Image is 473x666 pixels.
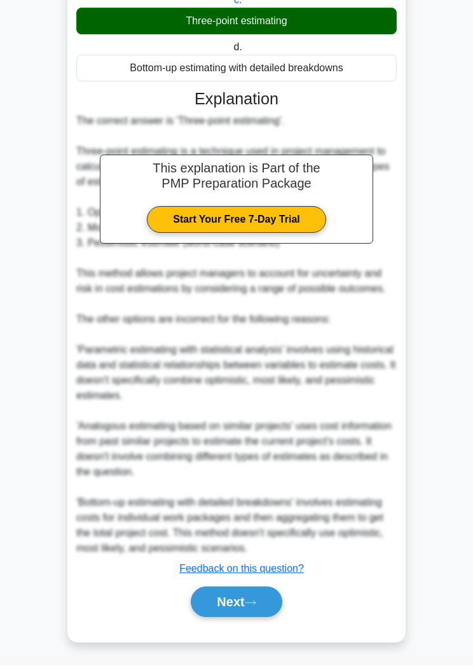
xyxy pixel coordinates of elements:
a: Start Your Free 7-Day Trial [147,207,326,233]
a: Feedback on this question? [179,564,304,574]
div: Three-point estimating [76,8,397,35]
div: Bottom-up estimating with detailed breakdowns [76,55,397,82]
button: Next [191,587,282,618]
span: d. [234,42,242,53]
div: The correct answer is 'Three-point estimating'. Three-point estimating is a technique used in pro... [76,114,397,557]
h3: Explanation [84,90,389,109]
